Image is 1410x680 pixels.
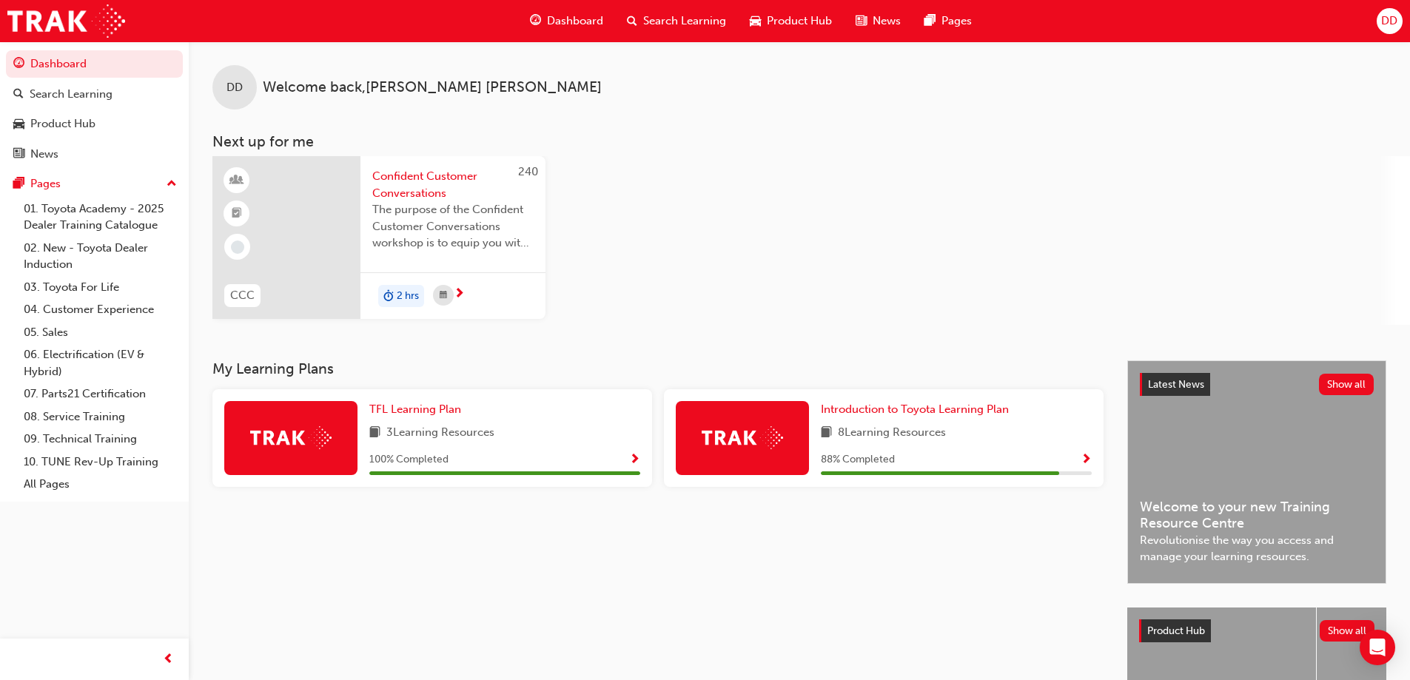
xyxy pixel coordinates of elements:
a: Product HubShow all [1139,619,1374,643]
span: 8 Learning Resources [838,424,946,442]
a: 05. Sales [18,321,183,344]
span: 88 % Completed [821,451,895,468]
span: CCC [230,287,255,304]
span: Product Hub [767,13,832,30]
button: DashboardSearch LearningProduct HubNews [6,47,183,170]
div: Pages [30,175,61,192]
a: 08. Service Training [18,405,183,428]
span: Pages [941,13,972,30]
button: Show Progress [1081,451,1092,469]
img: Trak [702,426,783,449]
span: pages-icon [924,12,936,30]
a: 04. Customer Experience [18,298,183,321]
span: search-icon [13,88,24,101]
span: prev-icon [163,650,174,669]
span: 3 Learning Resources [386,424,494,442]
div: News [30,146,58,163]
button: Show all [1319,374,1374,395]
span: news-icon [13,148,24,161]
span: search-icon [627,12,637,30]
span: pages-icon [13,178,24,191]
a: Product Hub [6,110,183,138]
a: Latest NewsShow allWelcome to your new Training Resource CentreRevolutionise the way you access a... [1127,360,1386,584]
h3: My Learning Plans [212,360,1104,377]
img: Trak [250,426,332,449]
a: Search Learning [6,81,183,108]
span: Latest News [1148,378,1204,391]
span: learningResourceType_INSTRUCTOR_LED-icon [232,171,242,190]
img: Trak [7,4,125,38]
span: booktick-icon [232,204,242,223]
a: 10. TUNE Rev-Up Training [18,451,183,474]
a: 06. Electrification (EV & Hybrid) [18,343,183,383]
span: TFL Learning Plan [369,403,461,416]
span: Show Progress [1081,454,1092,467]
a: Introduction to Toyota Learning Plan [821,401,1015,418]
a: TFL Learning Plan [369,401,467,418]
h3: Next up for me [189,133,1410,150]
button: DD [1377,8,1403,34]
span: up-icon [167,175,177,194]
a: news-iconNews [844,6,913,36]
div: Search Learning [30,86,113,103]
span: learningRecordVerb_NONE-icon [231,240,244,254]
span: news-icon [856,12,867,30]
span: Product Hub [1147,625,1205,637]
button: Show Progress [629,451,640,469]
a: 240CCCConfident Customer ConversationsThe purpose of the Confident Customer Conversations worksho... [212,156,545,319]
span: Dashboard [547,13,603,30]
span: guage-icon [530,12,541,30]
button: Show all [1320,620,1375,642]
span: Show Progress [629,454,640,467]
span: 2 hrs [397,288,419,305]
span: Revolutionise the way you access and manage your learning resources. [1140,532,1374,565]
span: calendar-icon [440,286,447,305]
a: 07. Parts21 Certification [18,383,183,405]
button: Pages [6,170,183,198]
a: Dashboard [6,50,183,78]
a: 03. Toyota For Life [18,276,183,299]
a: Latest NewsShow all [1140,373,1374,397]
span: book-icon [369,424,380,442]
span: News [873,13,901,30]
span: car-icon [750,12,761,30]
span: Welcome back , [PERSON_NAME] [PERSON_NAME] [263,79,602,96]
a: 02. New - Toyota Dealer Induction [18,237,183,276]
span: Search Learning [643,13,726,30]
a: pages-iconPages [913,6,984,36]
span: next-icon [454,288,465,301]
span: duration-icon [383,286,394,306]
span: 100 % Completed [369,451,449,468]
span: The purpose of the Confident Customer Conversations workshop is to equip you with tools to commun... [372,201,534,252]
span: DD [226,79,243,96]
span: Confident Customer Conversations [372,168,534,201]
a: guage-iconDashboard [518,6,615,36]
a: car-iconProduct Hub [738,6,844,36]
a: All Pages [18,473,183,496]
span: guage-icon [13,58,24,71]
span: 240 [518,165,538,178]
a: News [6,141,183,168]
div: Open Intercom Messenger [1360,630,1395,665]
a: 09. Technical Training [18,428,183,451]
span: Introduction to Toyota Learning Plan [821,403,1009,416]
span: DD [1381,13,1397,30]
span: Welcome to your new Training Resource Centre [1140,499,1374,532]
span: book-icon [821,424,832,442]
span: car-icon [13,118,24,131]
a: 01. Toyota Academy - 2025 Dealer Training Catalogue [18,198,183,237]
a: search-iconSearch Learning [615,6,738,36]
div: Product Hub [30,115,95,132]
